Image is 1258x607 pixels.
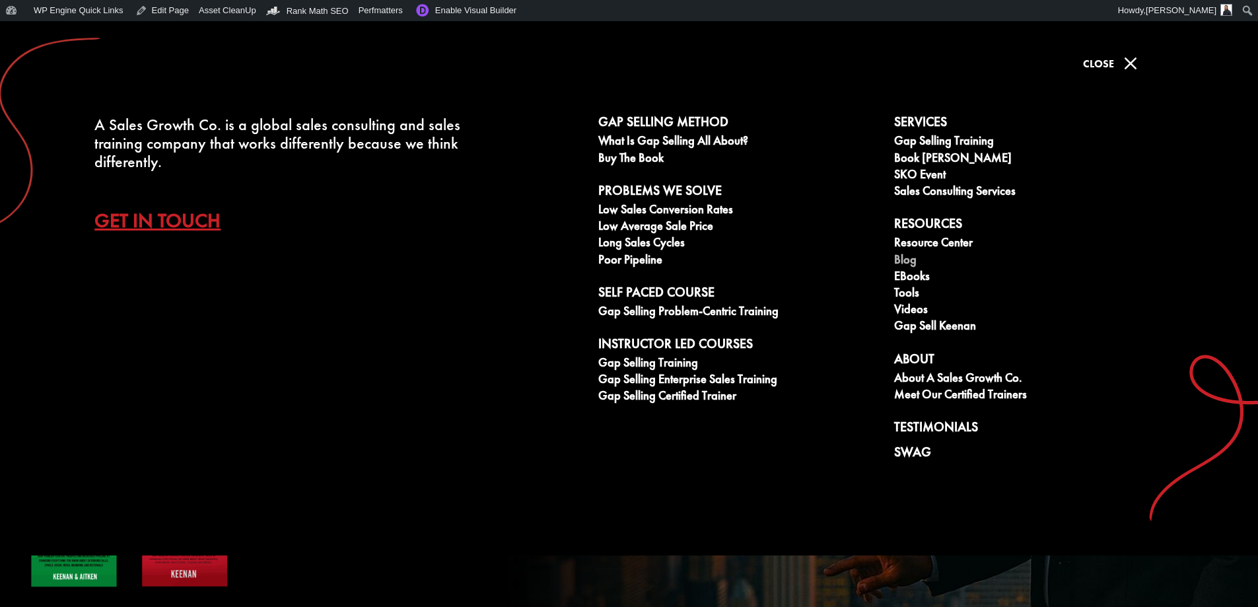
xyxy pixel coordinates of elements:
a: Poor Pipeline [598,253,880,269]
div: Domain Overview [50,85,118,93]
a: Gap Selling Training [598,356,880,373]
a: Self Paced Course [598,285,880,304]
a: Instructor Led Courses [598,336,880,356]
a: SKO Event [894,168,1175,184]
div: Domain: [DOMAIN_NAME] [34,34,145,45]
img: website_grey.svg [21,34,32,45]
a: What is Gap Selling all about? [598,134,880,151]
a: Videos [894,303,1175,319]
span: Close [1083,57,1114,71]
a: Tools [894,286,1175,303]
img: logo_orange.svg [21,21,32,32]
a: Buy The Book [598,151,880,168]
a: Blog [894,253,1175,269]
a: Meet our Certified Trainers [894,388,1175,404]
a: Gap Selling Problem-Centric Training [598,304,880,321]
a: Sales Consulting Services [894,184,1175,201]
a: Swag [894,445,1175,464]
span: [PERSON_NAME] [1146,5,1216,15]
a: Gap Selling Method [598,114,880,134]
a: Book [PERSON_NAME] [894,151,1175,168]
a: Gap Sell Keenan [894,319,1175,336]
a: Resources [894,216,1175,236]
a: Low Average Sale Price [598,219,880,236]
a: About A Sales Growth Co. [894,371,1175,388]
a: Services [894,114,1175,134]
a: Problems We Solve [598,183,880,203]
a: Resource Center [894,236,1175,252]
span: Rank Math SEO [287,6,349,16]
a: About [894,351,1175,371]
a: Testimonials [894,419,1175,439]
a: Gap Selling Certified Trainer [598,389,880,406]
a: eBooks [894,269,1175,286]
a: Get In Touch [94,197,240,244]
span: M [1117,50,1144,77]
div: Keywords by Traffic [146,85,223,93]
a: Low Sales Conversion Rates [598,203,880,219]
div: A Sales Growth Co. is a global sales consulting and sales training company that works differently... [94,116,470,171]
a: Gap Selling Enterprise Sales Training [598,373,880,389]
a: Gap Selling Training [894,134,1175,151]
img: tab_keywords_by_traffic_grey.svg [131,83,142,94]
div: v 4.0.25 [37,21,65,32]
img: tab_domain_overview_orange.svg [36,83,46,94]
a: Long Sales Cycles [598,236,880,252]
